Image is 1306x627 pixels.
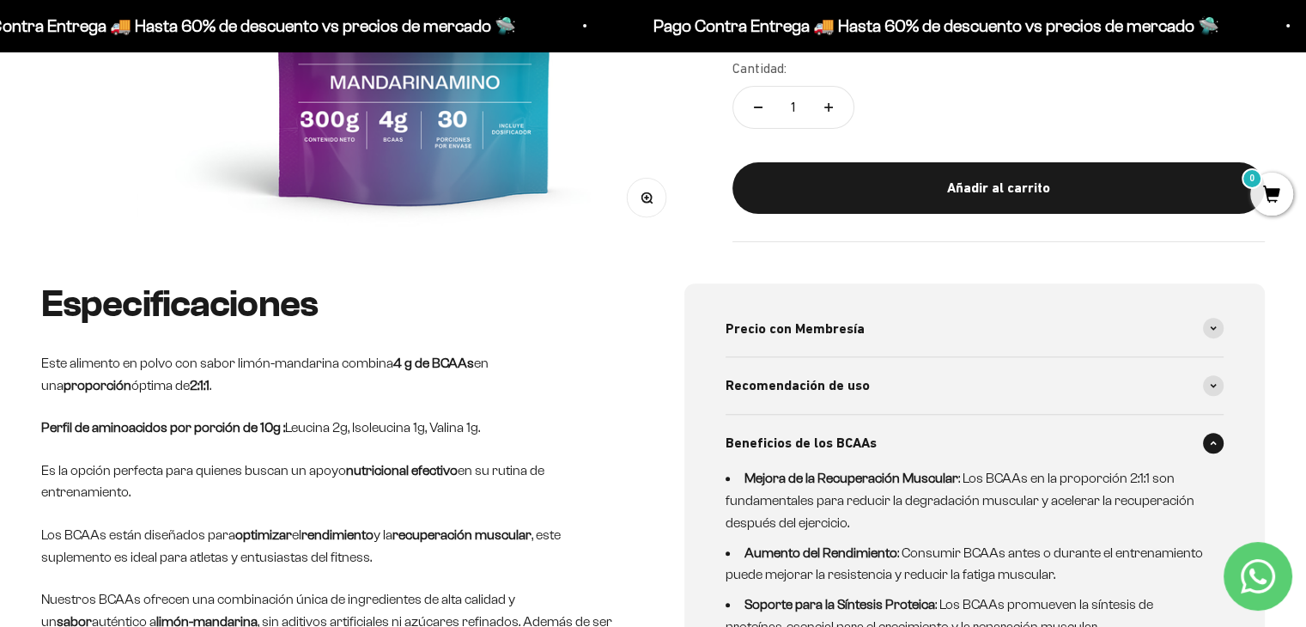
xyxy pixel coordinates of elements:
span: Precio con Membresía [726,318,865,340]
div: Más información sobre los ingredientes [21,82,355,112]
div: Un mejor precio [21,219,355,249]
span: Enviar [282,258,354,287]
div: Una promoción especial [21,150,355,180]
summary: Recomendación de uso [726,357,1224,414]
h2: Especificaciones [41,283,623,325]
strong: rendimiento [301,527,374,542]
button: Aumentar cantidad [804,87,853,128]
summary: Beneficios de los BCAAs [726,415,1224,472]
span: Beneficios de los BCAAs [726,432,877,454]
div: Añadir al carrito [767,177,1230,199]
button: Reducir cantidad [733,87,783,128]
span: Recomendación de uso [726,374,870,397]
a: 0 [1250,186,1293,205]
summary: Precio con Membresía [726,301,1224,357]
div: Reseñas de otros clientes [21,116,355,146]
li: : Los BCAAs en la proporción 2:1:1 son fundamentales para reducir la degradación muscular y acele... [726,467,1204,533]
strong: Mejora de la Recuperación Muscular [744,471,958,485]
button: Enviar [280,258,355,287]
strong: Aumento del Rendimiento [744,545,897,560]
strong: 4 g de BCAAs [393,356,474,370]
div: Un video del producto [21,185,355,215]
p: Este alimento en polvo con sabor limón-mandarina combina en una óptima de . [41,352,623,396]
label: Cantidad: [732,57,787,79]
strong: Soporte para la Síntesis Proteica [744,597,935,612]
p: ¿Qué te haría sentir más seguro de comprar este producto? [21,27,355,67]
strong: recuperación [392,527,472,542]
strong: efectivo [411,463,458,478]
li: : Consumir BCAAs antes o durante el entrenamiento puede mejorar la resistencia y reducir la fatig... [726,542,1204,586]
strong: proporción [64,378,131,393]
p: Los BCAAs están diseñados para el y la , este suplemento es ideal para atletas y entusiastas del ... [41,524,623,568]
p: Leucina 2g, Isoleucina 1g, Valina 1g. [41,417,623,439]
strong: 2:1:1 [190,378,210,393]
strong: nutricional [346,463,409,478]
button: Añadir al carrito [732,162,1265,214]
mark: 0 [1242,168,1262,189]
strong: muscular [475,527,532,542]
strong: Perfil de aminoacidos por porción de 10g : [41,420,285,435]
strong: optimizar [235,527,292,542]
p: Es la opción perfecta para quienes buscan un apoyo en su rutina de entrenamiento. [41,460,623,503]
p: Pago Contra Entrega 🚚 Hasta 60% de descuento vs precios de mercado 🛸 [652,12,1218,40]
